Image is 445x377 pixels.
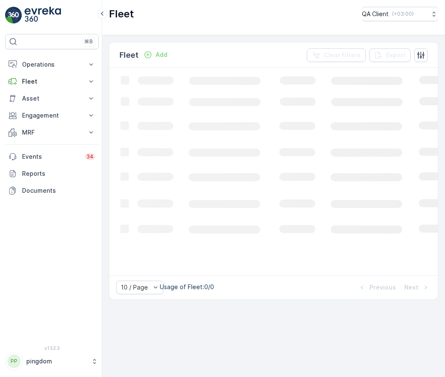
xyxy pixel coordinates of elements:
[357,282,397,293] button: Previous
[392,11,414,17] p: ( +03:00 )
[5,107,99,124] button: Engagement
[120,49,139,61] p: Fleet
[404,283,418,292] p: Next
[5,148,99,165] a: Events34
[5,346,99,351] span: v 1.52.3
[386,51,406,59] p: Export
[109,7,134,21] p: Fleet
[22,94,82,103] p: Asset
[5,124,99,141] button: MRF
[5,56,99,73] button: Operations
[22,186,95,195] p: Documents
[84,38,93,45] p: ⌘B
[22,152,80,161] p: Events
[7,354,21,368] div: PP
[362,7,438,21] button: QA Client(+03:00)
[324,51,361,59] p: Clear Filters
[362,10,389,18] p: QA Client
[25,7,61,24] img: logo_light-DOdMpM7g.png
[307,48,366,62] button: Clear Filters
[26,357,87,366] p: pingdom
[369,48,411,62] button: Export
[370,283,396,292] p: Previous
[22,77,82,86] p: Fleet
[22,128,82,137] p: MRF
[5,352,99,370] button: PPpingdom
[156,51,167,59] p: Add
[22,111,82,120] p: Engagement
[86,153,94,160] p: 34
[403,282,431,293] button: Next
[5,73,99,90] button: Fleet
[140,50,171,60] button: Add
[5,165,99,182] a: Reports
[5,7,22,24] img: logo
[5,182,99,199] a: Documents
[22,60,82,69] p: Operations
[160,283,214,291] p: Usage of Fleet : 0/0
[22,169,95,178] p: Reports
[5,90,99,107] button: Asset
